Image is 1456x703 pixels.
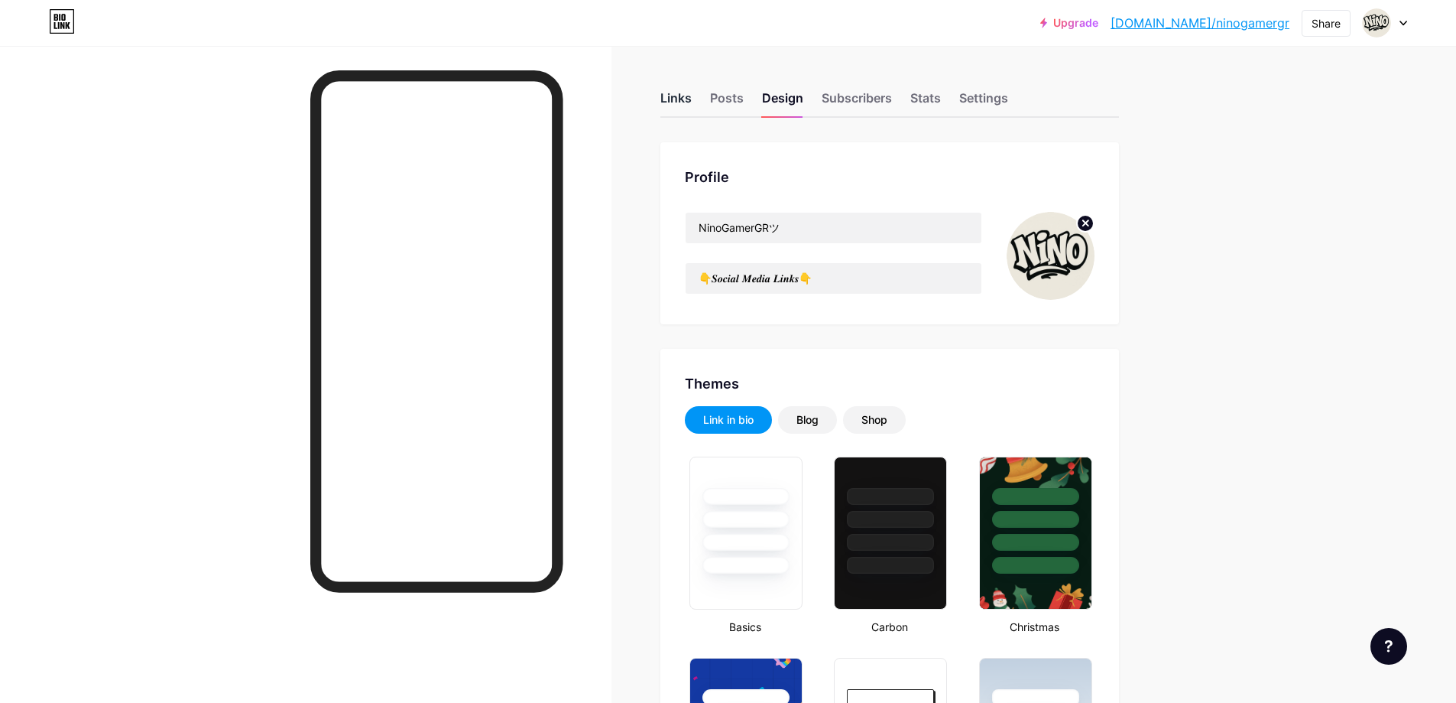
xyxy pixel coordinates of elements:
div: Profile [685,167,1094,187]
div: Shop [861,412,887,428]
a: [DOMAIN_NAME]/ninogamergr [1111,14,1289,32]
div: Design [762,89,803,116]
div: Themes [685,373,1094,394]
div: Subscribers [822,89,892,116]
div: Posts [710,89,744,116]
div: Settings [959,89,1008,116]
div: Share [1312,15,1341,31]
div: Christmas [974,619,1094,635]
div: Link in bio [703,412,754,428]
img: ninogamergr [1007,212,1094,300]
div: Basics [685,619,805,635]
a: Upgrade [1040,17,1098,29]
input: Name [686,213,981,243]
div: Links [660,89,692,116]
div: Stats [910,89,941,116]
input: Bio [686,263,981,294]
img: ninogamergr [1362,8,1391,37]
div: Blog [796,412,819,428]
div: Carbon [829,619,949,635]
